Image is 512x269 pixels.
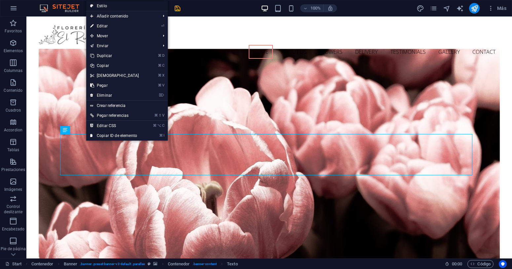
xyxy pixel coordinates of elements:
i: Este elemento es un preajuste personalizable [148,262,151,266]
span: Código [470,260,491,268]
span: : [457,261,457,266]
button: pages [429,4,437,12]
i: AI Writer [456,5,464,12]
i: Navegador [443,5,451,12]
span: . banner-content [193,260,217,268]
i: D [162,53,164,58]
i: V [162,113,164,118]
button: 100% [300,4,324,12]
a: ⌘⇧VPegar referencias [86,111,143,120]
img: Editor Logo [38,4,88,12]
span: . banner .preset-banner-v3-default .parallax [80,260,145,268]
button: Código [467,260,494,268]
nav: breadcrumb [31,260,238,268]
p: Elementos [4,48,23,53]
i: ⌦ [159,93,164,97]
p: Pie de página [1,246,25,252]
a: Crear referencia [86,101,168,111]
span: Haz clic para seleccionar y doble clic para editar [227,260,238,268]
span: 00 00 [452,260,462,268]
a: ⌘ICopiar ID de elemento [86,131,143,141]
p: Columnas [4,68,23,73]
p: Contenido [4,88,22,93]
i: V [162,83,164,87]
p: Prestaciones [1,167,25,172]
a: Enviar [86,41,158,51]
i: Publicar [471,5,478,12]
i: ⌘ [154,113,158,118]
button: design [416,4,424,12]
span: Mover [86,31,158,41]
i: ⌘ [158,53,162,58]
button: text_generator [456,4,464,12]
i: Al redimensionar, ajustar el nivel de zoom automáticamente para ajustarse al dispositivo elegido. [327,5,333,11]
p: Encabezado [2,226,24,232]
p: Cuadros [6,108,21,113]
a: ⌘⌥CEditar CSS [86,121,143,131]
button: Usercentrics [499,260,507,268]
p: Favoritos [5,28,22,34]
i: ⌘ [158,73,162,78]
span: Más [488,5,506,12]
i: C [162,63,164,68]
a: ⌘X[DEMOGRAPHIC_DATA] [86,71,143,81]
i: ⌘ [158,83,162,87]
a: Haz clic para cancelar la selección y doble clic para abrir páginas [5,260,22,268]
button: publish [469,3,480,14]
i: Este elemento contiene un fondo [153,262,157,266]
i: Guardar (Ctrl+S) [174,5,181,12]
span: Haz clic para seleccionar y doble clic para editar [64,260,78,268]
h6: Tiempo de la sesión [445,260,462,268]
a: ⌘VPegar [86,81,143,90]
i: X [162,73,164,78]
button: navigator [443,4,451,12]
span: Haz clic para seleccionar y doble clic para editar [31,260,54,268]
span: Haz clic para seleccionar y doble clic para editar [168,260,190,268]
a: ⌦Eliminar [86,90,143,100]
a: ⏎Editar [86,21,143,31]
i: ⌥ [157,123,162,128]
button: save [173,4,181,12]
h6: 100% [310,4,321,12]
i: Páginas (Ctrl+Alt+S) [430,5,437,12]
p: Accordion [4,127,22,133]
i: C [162,123,164,128]
i: ⌘ [159,133,163,138]
i: ⇧ [159,113,162,118]
p: Imágenes [4,187,22,192]
a: ⌘CCopiar [86,61,143,71]
span: Añadir contenido [86,11,158,21]
a: ⌘DDuplicar [86,51,143,61]
i: ⌘ [153,123,157,128]
i: Diseño (Ctrl+Alt+Y) [417,5,424,12]
button: Más [485,3,509,14]
a: Estilo [86,1,168,11]
i: ⌘ [158,63,162,68]
p: Tablas [7,147,19,152]
i: ⏎ [161,24,164,28]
